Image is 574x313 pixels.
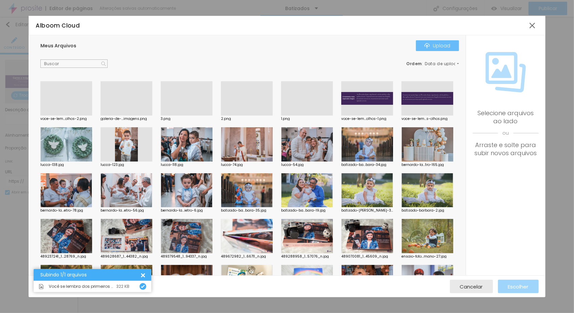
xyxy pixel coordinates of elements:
div: 489379548_1...94337_n.jpg [161,255,213,258]
span: Você se lembra dos primeiros passinhos e das primeiras palavrinhas, e logo uma lágrima cai dos se... [49,284,113,288]
div: ensaio-foto...mano-27.jpg [401,255,453,258]
div: galeria-de-...imagens.png [101,117,152,121]
input: Buscar [40,59,108,68]
div: lucca-138.jpg [40,163,92,167]
img: Icone [486,52,526,92]
span: ou [473,125,539,141]
div: 489672982_1...66711_n.jpg [221,255,273,258]
div: bernardo-la...ietro-6.jpg [161,209,213,212]
div: batizado-[PERSON_NAME]-3.jpg [341,209,393,212]
span: Data de upload [425,62,460,66]
div: lucca-118.jpg [161,163,213,167]
span: Cancelar [460,284,483,289]
div: bernardo-la...tro-165.jpg [401,163,453,167]
div: 1.png [281,117,333,121]
img: Icone [101,61,106,66]
div: lucca-74.jpg [221,163,273,167]
div: batizado-barbara-2.jpg [401,209,453,212]
div: 489288958_1...57076_n.jpg [281,255,333,258]
div: batizado-ba...bara-19.jpg [281,209,333,212]
span: Ordem [407,61,422,66]
div: bernardo-la...etro-78.jpg [40,209,92,212]
div: 489237241_1...28769_n.jpg [40,255,92,258]
div: 3.png [161,117,213,121]
div: batizado-ba...bara-35.jpg [221,209,273,212]
img: Icone [424,43,430,48]
span: Meus Arquivos [40,42,76,49]
button: Cancelar [450,280,493,293]
div: 489628687_1...44382_n.jpg [101,255,152,258]
button: Escolher [498,280,539,293]
div: Subindo 1/1 arquivos [40,272,140,277]
div: Upload [424,43,451,48]
div: 2.png [221,117,273,121]
img: Icone [141,284,145,288]
div: voce-se-lem...olhos-2.png [40,117,92,121]
div: batizado-ba...bara-34.jpg [341,163,393,167]
div: voce-se-lem...s-olhos.png [401,117,453,121]
button: IconeUpload [416,40,459,51]
div: lucca-123.jpg [101,163,152,167]
div: : [407,62,459,66]
div: 489070081_1...45609_n.jpg [341,255,393,258]
span: Alboom Cloud [36,21,80,30]
div: Selecione arquivos ao lado Arraste e solte para subir novos arquivos [473,109,539,157]
span: Escolher [508,284,529,289]
div: voce-se-lem...olhos-1.png [341,117,393,121]
div: bernardo-la...etro-56.jpg [101,209,152,212]
div: lucca-54.jpg [281,163,333,167]
img: Icone [39,284,44,289]
div: 322 KB [116,284,129,288]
